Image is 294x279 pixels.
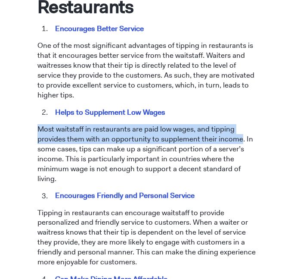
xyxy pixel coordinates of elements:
[54,106,167,119] mark: Helps to Supplement Low Wages
[37,208,257,267] p: Tipping in restaurants can encourage waitstaff to provide personalized and friendly service to cu...
[37,124,257,184] p: Most waitstaff in restaurants are paid low wages, and tipping provides them with an opportunity t...
[54,189,196,202] mark: Encourages Friendly and Personal Service
[54,22,145,35] mark: Encourages Better Service
[37,41,257,100] p: One of the most significant advantages of tipping in restaurants is that it encourages better ser...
